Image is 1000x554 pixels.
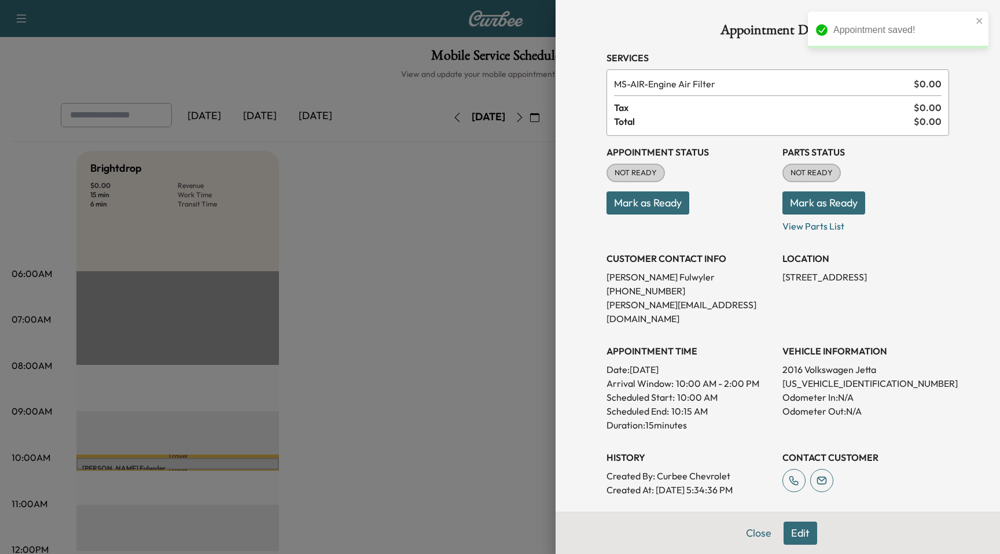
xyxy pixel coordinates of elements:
[606,390,675,404] p: Scheduled Start:
[606,418,773,432] p: Duration: 15 minutes
[614,101,914,115] span: Tax
[606,404,669,418] p: Scheduled End:
[606,23,949,42] h1: Appointment Details
[606,270,773,284] p: [PERSON_NAME] Fulwyler
[606,450,773,464] h3: History
[782,252,949,265] h3: LOCATION
[782,191,865,215] button: Mark as Ready
[833,23,972,37] div: Appointment saved!
[914,101,942,115] span: $ 0.00
[782,404,949,418] p: Odometer Out: N/A
[606,376,773,390] p: Arrival Window:
[676,376,759,390] span: 10:00 AM - 2:00 PM
[782,363,949,376] p: 2016 Volkswagen Jetta
[614,77,909,91] span: Engine Air Filter
[606,469,773,483] p: Created By : Curbee Chevrolet
[976,16,984,25] button: close
[914,115,942,128] span: $ 0.00
[606,145,773,159] h3: Appointment Status
[677,390,718,404] p: 10:00 AM
[782,376,949,390] p: [US_VEHICLE_IDENTIFICATION_NUMBER]
[606,483,773,497] p: Created At : [DATE] 5:34:36 PM
[782,215,949,233] p: View Parts List
[606,298,773,326] p: [PERSON_NAME][EMAIL_ADDRESS][DOMAIN_NAME]
[784,522,817,545] button: Edit
[606,284,773,298] p: [PHONE_NUMBER]
[914,77,942,91] span: $ 0.00
[606,191,689,215] button: Mark as Ready
[782,145,949,159] h3: Parts Status
[606,51,949,65] h3: Services
[608,167,664,179] span: NOT READY
[782,270,949,284] p: [STREET_ADDRESS]
[671,404,708,418] p: 10:15 AM
[784,167,840,179] span: NOT READY
[782,390,949,404] p: Odometer In: N/A
[606,363,773,376] p: Date: [DATE]
[782,450,949,464] h3: CONTACT CUSTOMER
[782,344,949,358] h3: VEHICLE INFORMATION
[738,522,779,545] button: Close
[614,115,914,128] span: Total
[606,252,773,265] h3: CUSTOMER CONTACT INFO
[606,344,773,358] h3: APPOINTMENT TIME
